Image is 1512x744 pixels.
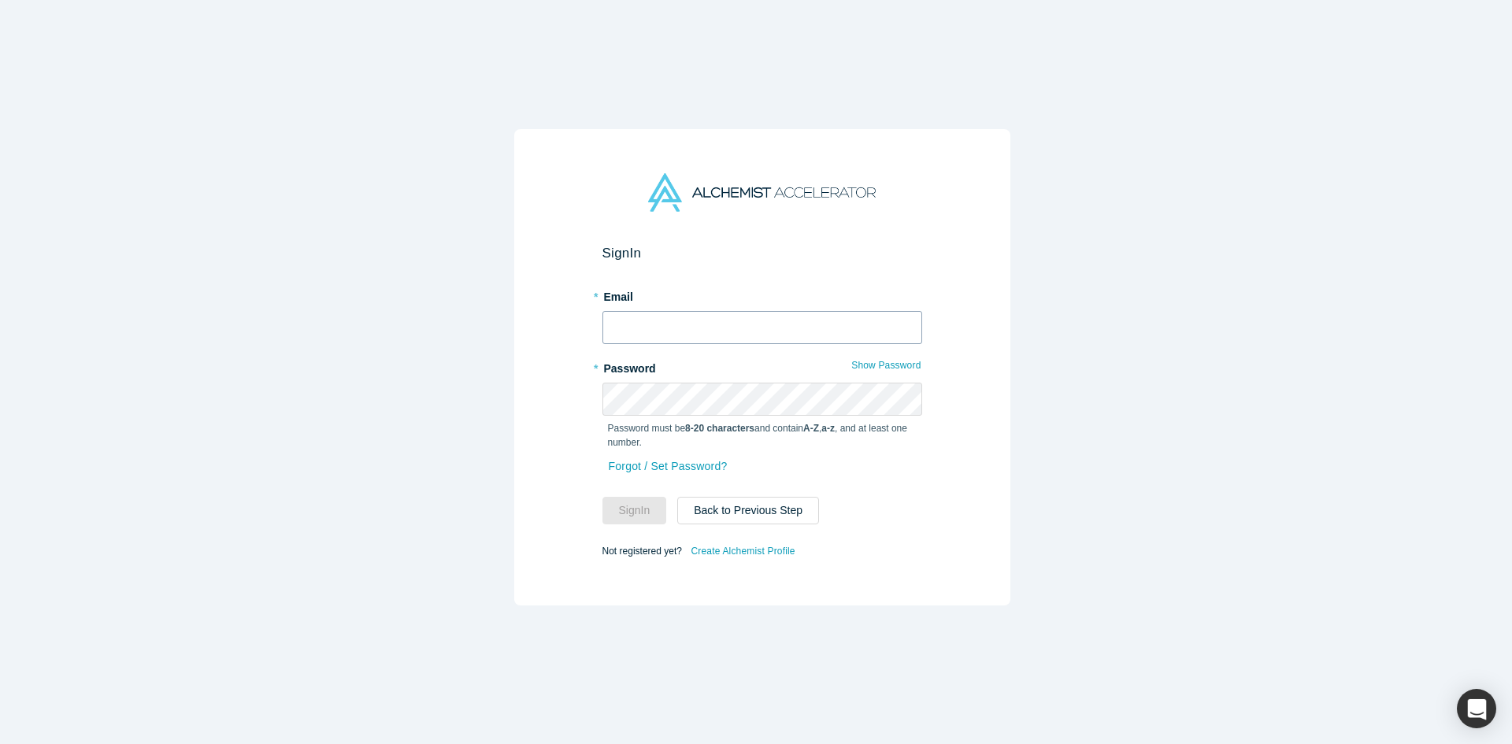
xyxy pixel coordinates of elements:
button: SignIn [602,497,667,524]
strong: a-z [821,423,835,434]
img: Alchemist Accelerator Logo [648,173,875,212]
a: Create Alchemist Profile [690,541,795,561]
label: Password [602,355,922,377]
strong: 8-20 characters [685,423,754,434]
label: Email [602,283,922,305]
span: Not registered yet? [602,545,682,556]
strong: A-Z [803,423,819,434]
button: Back to Previous Step [677,497,819,524]
p: Password must be and contain , , and at least one number. [608,421,917,450]
h2: Sign In [602,245,922,261]
button: Show Password [850,355,921,376]
a: Forgot / Set Password? [608,453,728,480]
